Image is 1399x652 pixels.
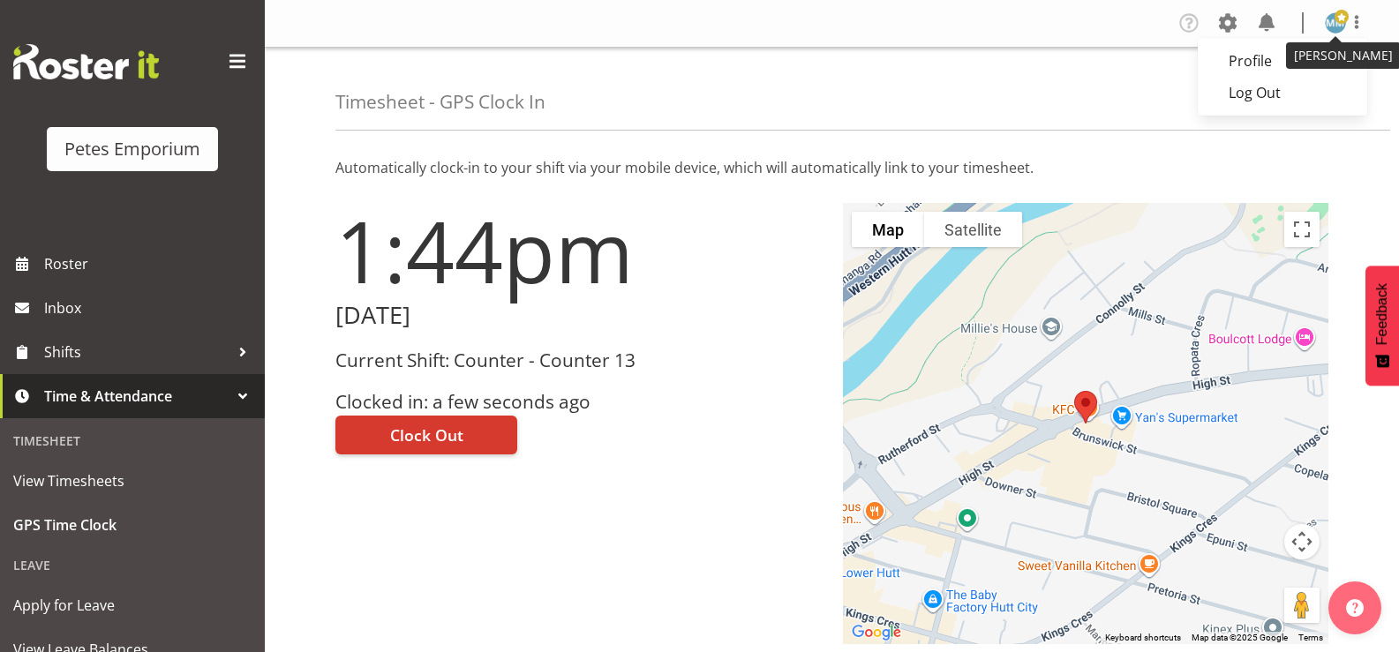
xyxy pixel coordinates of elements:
h4: Timesheet - GPS Clock In [335,92,545,112]
a: Profile [1198,45,1367,77]
span: Roster [44,251,256,277]
span: Feedback [1374,283,1390,345]
div: Timesheet [4,423,260,459]
div: Leave [4,547,260,583]
img: Google [847,621,906,644]
span: GPS Time Clock [13,512,252,538]
button: Show satellite imagery [924,212,1022,247]
button: Drag Pegman onto the map to open Street View [1284,588,1320,623]
img: Rosterit website logo [13,44,159,79]
button: Map camera controls [1284,524,1320,559]
span: Clock Out [390,423,463,446]
button: Toggle fullscreen view [1284,212,1320,247]
div: Petes Emporium [64,136,200,162]
span: Map data ©2025 Google [1192,633,1288,642]
a: GPS Time Clock [4,503,260,547]
button: Keyboard shortcuts [1105,632,1181,644]
span: Apply for Leave [13,592,252,618]
h3: Clocked in: a few seconds ago [335,392,822,412]
a: Apply for Leave [4,583,260,627]
h2: [DATE] [335,302,822,329]
a: Log Out [1198,77,1367,109]
button: Feedback - Show survey [1365,266,1399,386]
img: mandy-mosley3858.jpg [1325,12,1346,34]
a: Terms (opens in new tab) [1298,633,1323,642]
p: Automatically clock-in to your shift via your mobile device, which will automatically link to you... [335,157,1328,178]
button: Show street map [852,212,924,247]
img: help-xxl-2.png [1346,599,1364,617]
a: Open this area in Google Maps (opens a new window) [847,621,906,644]
span: Time & Attendance [44,383,229,409]
h1: 1:44pm [335,203,822,298]
span: Inbox [44,295,256,321]
a: View Timesheets [4,459,260,503]
span: View Timesheets [13,468,252,494]
span: Shifts [44,339,229,365]
button: Clock Out [335,416,517,454]
h3: Current Shift: Counter - Counter 13 [335,350,822,371]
